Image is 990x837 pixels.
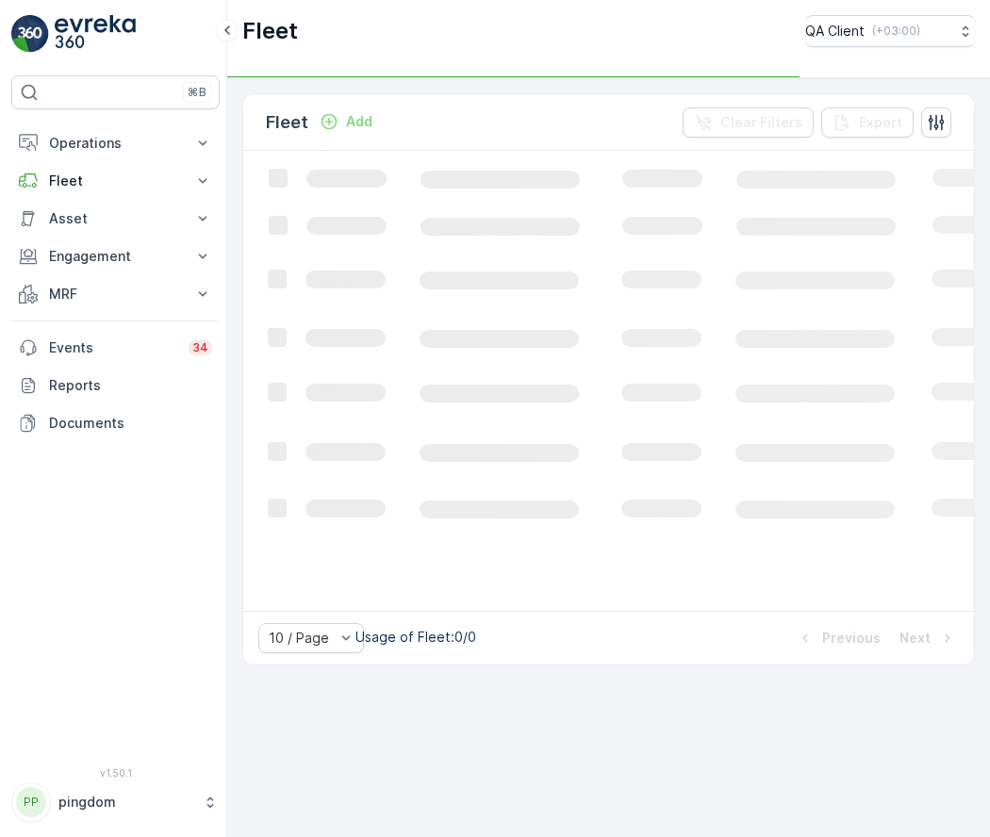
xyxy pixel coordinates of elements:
p: ( +03:00 ) [872,24,920,39]
p: Asset [49,209,182,228]
div: PP [16,787,46,817]
p: Clear Filters [720,113,802,132]
p: ⌘B [188,85,206,100]
p: Previous [822,629,881,648]
p: Export [859,113,902,132]
p: QA Client [805,22,865,41]
a: Documents [11,404,220,442]
p: Fleet [242,16,298,46]
button: Fleet [11,162,220,200]
img: logo_light-DOdMpM7g.png [55,15,136,53]
button: Engagement [11,238,220,275]
p: Fleet [49,172,182,190]
p: Add [346,112,372,131]
a: Events34 [11,329,220,367]
p: pingdom [58,793,193,812]
p: Operations [49,134,182,153]
p: Fleet [266,109,308,136]
p: Next [899,629,931,648]
button: Clear Filters [683,107,814,138]
button: MRF [11,275,220,313]
img: logo [11,15,49,53]
button: QA Client(+03:00) [805,15,975,47]
a: Reports [11,367,220,404]
button: Export [821,107,914,138]
button: Previous [794,627,883,649]
p: Engagement [49,247,182,266]
span: v 1.50.1 [11,767,220,779]
button: Asset [11,200,220,238]
button: Operations [11,124,220,162]
p: Usage of Fleet : 0/0 [355,628,476,647]
button: Add [312,110,380,133]
button: PPpingdom [11,782,220,822]
p: Events [49,338,177,357]
button: Next [898,627,959,649]
p: Reports [49,376,212,395]
p: Documents [49,414,212,433]
p: 34 [192,340,208,355]
p: MRF [49,285,182,304]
